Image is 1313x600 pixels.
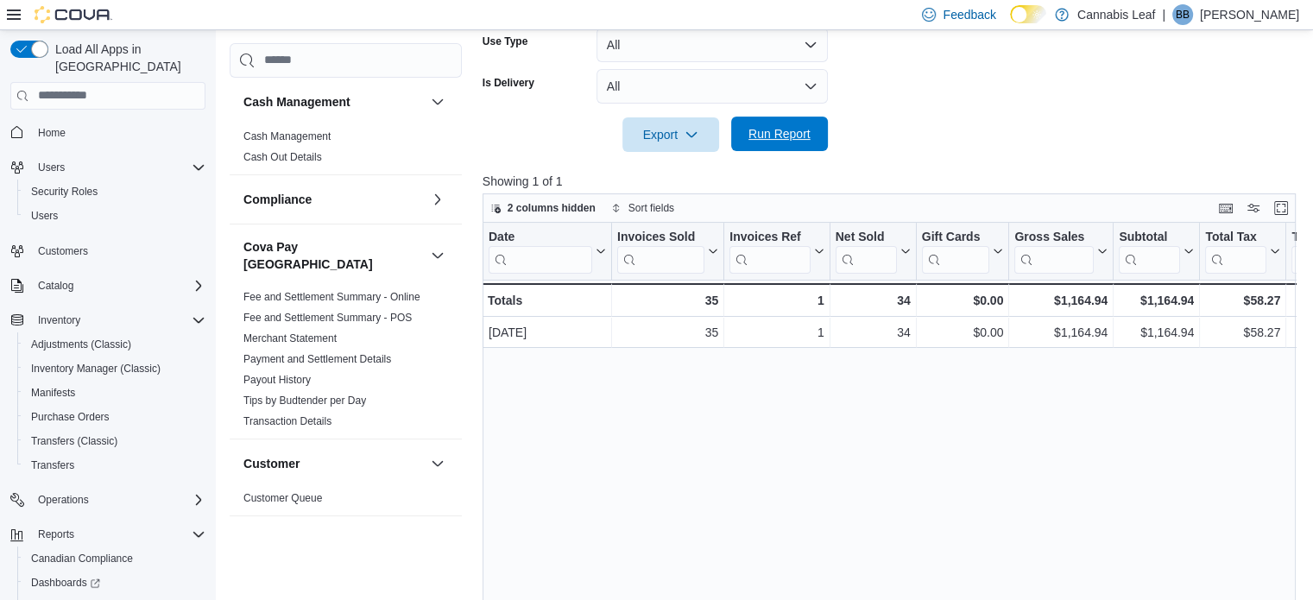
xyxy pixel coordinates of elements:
button: Operations [31,489,96,510]
button: Home [3,120,212,145]
a: Canadian Compliance [24,548,140,569]
div: Cash Management [230,126,462,174]
label: Is Delivery [483,76,534,90]
button: Net Sold [835,229,910,273]
span: Inventory [38,313,80,327]
a: Dashboards [24,572,107,593]
button: Inventory Manager (Classic) [17,357,212,381]
button: Canadian Compliance [17,546,212,571]
div: Bobby Bassi [1172,4,1193,25]
div: $58.27 [1205,290,1280,311]
span: Fee and Settlement Summary - POS [243,311,412,325]
span: Purchase Orders [24,407,205,427]
span: Users [31,157,205,178]
a: Security Roles [24,181,104,202]
span: Inventory [31,310,205,331]
button: Total Tax [1205,229,1280,273]
button: Purchase Orders [17,405,212,429]
div: 34 [835,290,910,311]
span: Feedback [943,6,995,23]
div: Net Sold [835,229,896,273]
div: Totals [488,290,606,311]
span: Operations [31,489,205,510]
div: $1,164.94 [1119,290,1194,311]
span: Customers [31,240,205,262]
div: $1,164.94 [1014,322,1108,343]
span: Run Report [748,125,811,142]
a: Dashboards [17,571,212,595]
span: Canadian Compliance [31,552,133,565]
div: $0.00 [921,290,1003,311]
p: | [1162,4,1165,25]
button: Invoices Sold [617,229,718,273]
button: Subtotal [1119,229,1194,273]
button: Cova Pay [GEOGRAPHIC_DATA] [427,245,448,266]
button: Reports [31,524,81,545]
div: Date [489,229,592,245]
a: Fee and Settlement Summary - POS [243,312,412,324]
div: Gift Cards [921,229,989,245]
button: Date [489,229,606,273]
span: Reports [38,527,74,541]
div: Subtotal [1119,229,1180,245]
p: Showing 1 of 1 [483,173,1304,190]
div: $58.27 [1205,322,1280,343]
span: Cash Out Details [243,150,322,164]
span: Dark Mode [1010,23,1011,24]
button: Export [622,117,719,152]
div: $1,164.94 [1119,322,1194,343]
label: Use Type [483,35,527,48]
a: Cash Management [243,130,331,142]
button: Transfers [17,453,212,477]
span: Home [31,122,205,143]
button: Sort fields [604,198,681,218]
span: Fee and Settlement Summary - Online [243,290,420,304]
button: Enter fullscreen [1271,198,1291,218]
span: BB [1176,4,1190,25]
div: Total Tax [1205,229,1266,245]
span: Customers [38,244,88,258]
input: Dark Mode [1010,5,1046,23]
span: Home [38,126,66,140]
a: Merchant Statement [243,332,337,344]
div: 35 [617,290,718,311]
div: Gross Sales [1014,229,1094,273]
span: Transfers [24,455,205,476]
a: Transaction Details [243,415,331,427]
button: Security Roles [17,180,212,204]
button: Customer [243,455,424,472]
a: Home [31,123,73,143]
button: Inventory [3,308,212,332]
span: Security Roles [31,185,98,199]
a: Inventory Manager (Classic) [24,358,167,379]
span: Transfers (Classic) [31,434,117,448]
button: Catalog [3,274,212,298]
a: Users [24,205,65,226]
a: Transfers (Classic) [24,431,124,452]
div: Gross Sales [1014,229,1094,245]
span: Users [24,205,205,226]
button: Operations [3,488,212,512]
a: Transfers [24,455,81,476]
a: Purchase Orders [24,407,117,427]
button: Run Report [731,117,828,151]
span: Inventory Manager (Classic) [24,358,205,379]
div: Net Sold [835,229,896,245]
div: Customer [230,488,462,515]
span: Payment and Settlement Details [243,352,391,366]
span: Tips by Budtender per Day [243,394,366,407]
div: Date [489,229,592,273]
button: Keyboard shortcuts [1215,198,1236,218]
button: Display options [1243,198,1264,218]
div: Invoices Ref [729,229,810,245]
span: Export [633,117,709,152]
span: Adjustments (Classic) [24,334,205,355]
div: Invoices Ref [729,229,810,273]
div: Subtotal [1119,229,1180,273]
button: Cash Management [427,92,448,112]
button: Invoices Ref [729,229,824,273]
img: Cova [35,6,112,23]
div: 35 [617,322,718,343]
span: Cash Management [243,129,331,143]
span: Payout History [243,373,311,387]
